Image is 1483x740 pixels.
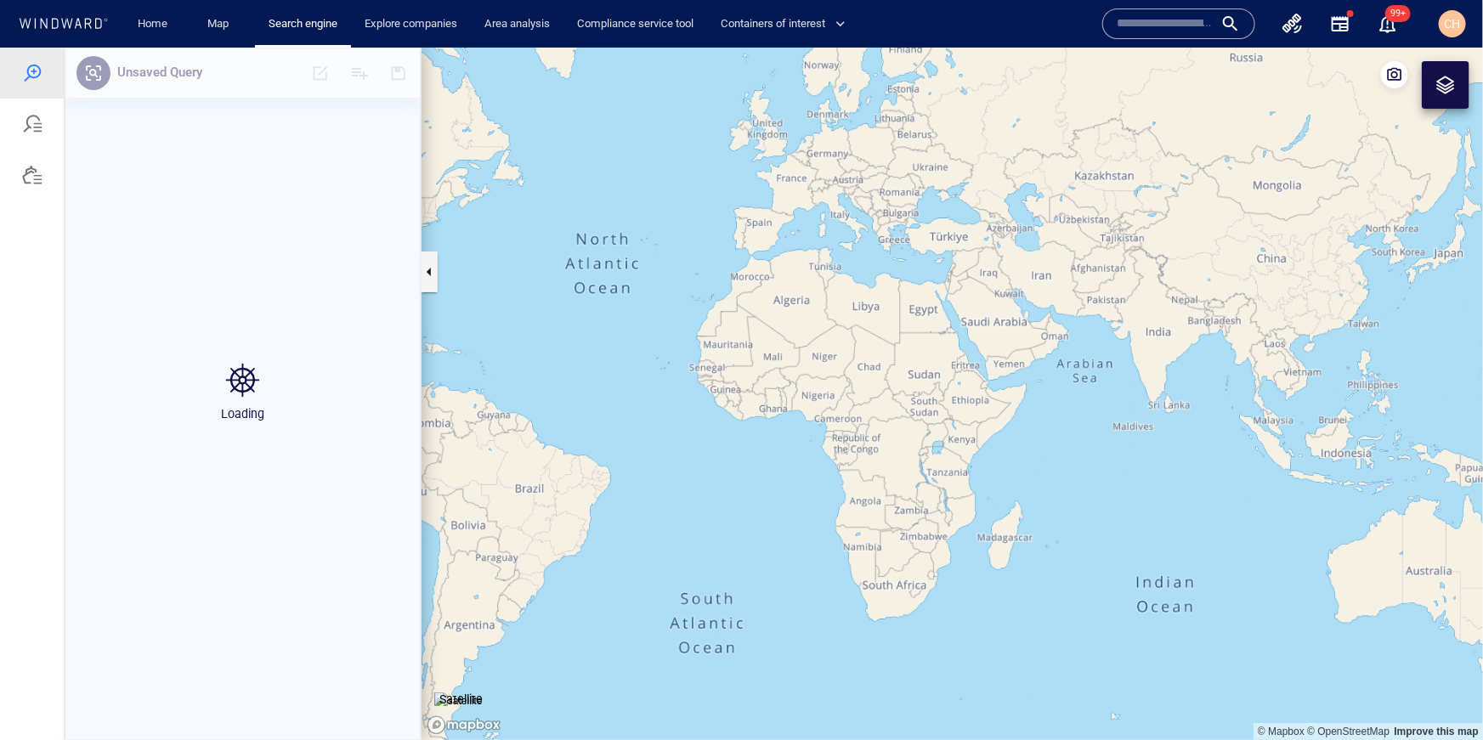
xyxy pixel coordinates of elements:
[1385,5,1411,22] span: 99+
[358,9,464,39] a: Explore companies
[126,9,180,39] button: Home
[1367,3,1408,44] button: 99+
[570,9,700,39] a: Compliance service tool
[221,356,264,376] p: Loading
[132,9,175,39] a: Home
[262,9,344,39] a: Search engine
[1378,14,1398,34] div: Notification center
[1258,678,1305,690] a: Mapbox
[1395,678,1479,690] a: Map feedback
[427,668,501,687] a: Mapbox logo
[1435,7,1469,41] button: CH
[439,641,483,662] p: Satellite
[1411,664,1470,727] iframe: Chat
[201,9,241,39] a: Map
[721,14,846,34] span: Containers of interest
[478,9,557,39] a: Area analysis
[434,645,483,662] img: satellite
[194,9,248,39] button: Map
[714,9,860,39] button: Containers of interest
[1307,678,1390,690] a: OpenStreetMap
[1445,17,1461,31] span: CH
